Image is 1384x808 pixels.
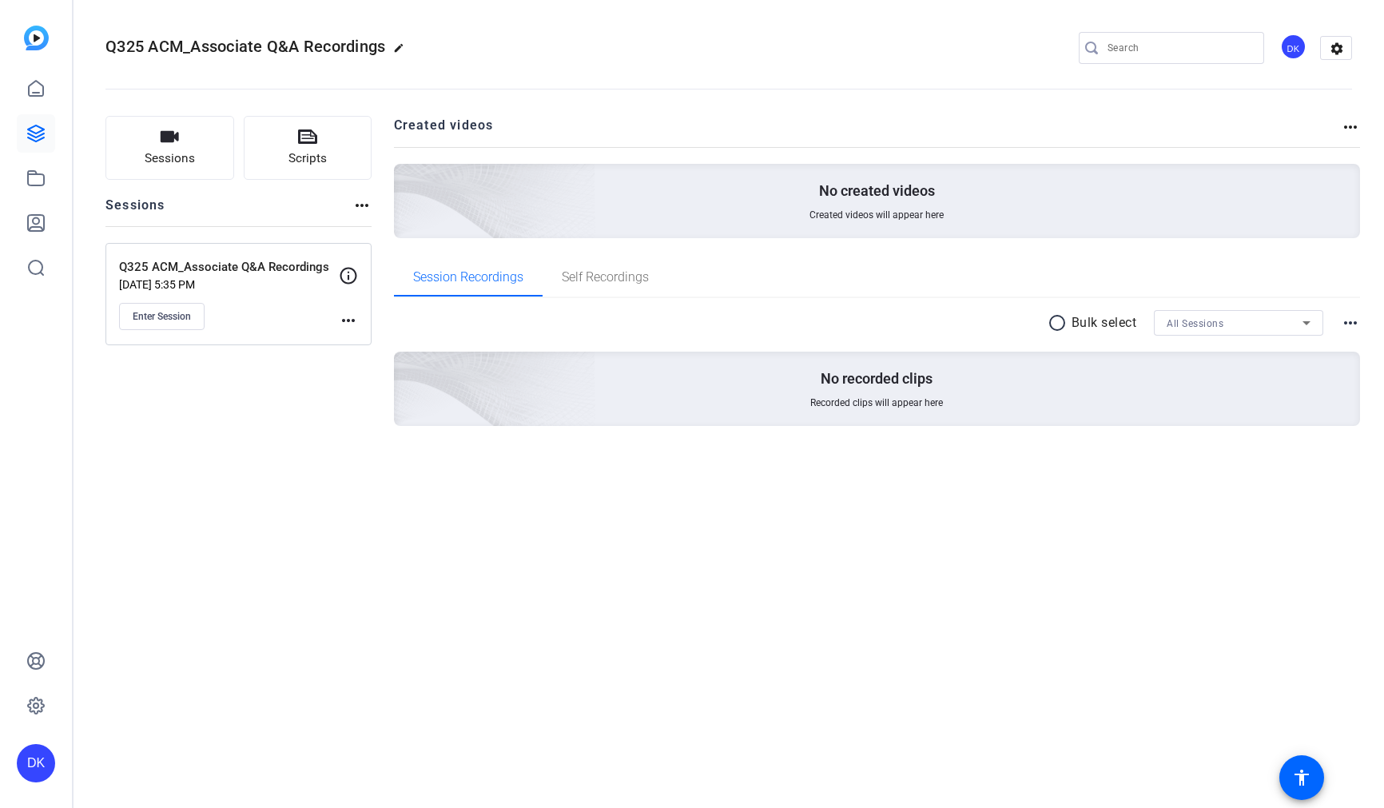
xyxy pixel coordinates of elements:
[119,303,205,330] button: Enter Session
[352,196,372,215] mat-icon: more_horiz
[1341,313,1360,332] mat-icon: more_horiz
[105,37,385,56] span: Q325 ACM_Associate Q&A Recordings
[809,209,944,221] span: Created videos will appear here
[1072,313,1137,332] p: Bulk select
[119,258,339,277] p: Q325 ACM_Associate Q&A Recordings
[810,396,943,409] span: Recorded clips will appear here
[288,149,327,168] span: Scripts
[339,311,358,330] mat-icon: more_horiz
[17,744,55,782] div: DK
[1280,34,1306,60] div: DK
[133,310,191,323] span: Enter Session
[819,181,935,201] p: No created videos
[393,42,412,62] mat-icon: edit
[119,278,339,291] p: [DATE] 5:35 PM
[215,193,596,540] img: embarkstudio-empty-session.png
[394,116,1342,147] h2: Created videos
[105,196,165,226] h2: Sessions
[1108,38,1251,58] input: Search
[1280,34,1308,62] ngx-avatar: David King
[1341,117,1360,137] mat-icon: more_horiz
[244,116,372,180] button: Scripts
[821,369,933,388] p: No recorded clips
[562,271,649,284] span: Self Recordings
[24,26,49,50] img: blue-gradient.svg
[105,116,234,180] button: Sessions
[145,149,195,168] span: Sessions
[413,271,523,284] span: Session Recordings
[215,6,596,352] img: Creted videos background
[1167,318,1223,329] span: All Sessions
[1321,37,1353,61] mat-icon: settings
[1048,313,1072,332] mat-icon: radio_button_unchecked
[1292,768,1311,787] mat-icon: accessibility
